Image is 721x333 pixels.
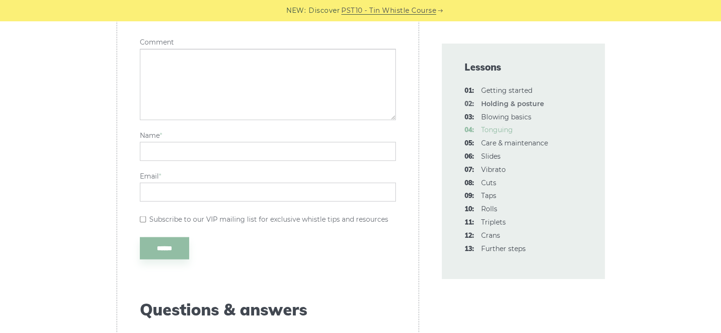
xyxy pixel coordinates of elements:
span: 01: [465,85,474,97]
label: Comment [140,38,396,46]
span: 05: [465,138,474,149]
a: 13:Further steps [481,244,526,253]
span: 13: [465,243,474,255]
span: 09: [465,190,474,202]
a: 03:Blowing basics [481,113,531,121]
span: Lessons [465,61,582,74]
span: 02: [465,99,474,110]
a: PST10 - Tin Whistle Course [341,5,436,16]
span: 03: [465,112,474,123]
span: 04: [465,125,474,136]
a: 05:Care & maintenance [481,139,548,147]
label: Subscribe to our VIP mailing list for exclusive whistle tips and resources [149,215,388,223]
a: 08:Cuts [481,179,496,187]
span: 08: [465,178,474,189]
span: 06: [465,151,474,162]
a: 04:Tonguing [481,126,513,134]
a: 10:Rolls [481,205,497,213]
span: 10: [465,204,474,215]
span: 11: [465,217,474,228]
label: Name [140,131,396,139]
span: 12: [465,230,474,242]
span: Questions & answers [140,300,396,319]
a: 12:Crans [481,231,500,240]
a: 01:Getting started [481,86,532,95]
a: 06:Slides [481,152,501,161]
strong: Holding & posture [481,99,544,108]
a: 07:Vibrato [481,165,506,174]
label: Email [140,172,396,180]
a: 09:Taps [481,191,496,200]
a: 11:Triplets [481,218,506,226]
span: 07: [465,164,474,176]
span: NEW: [286,5,306,16]
span: Discover [309,5,340,16]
